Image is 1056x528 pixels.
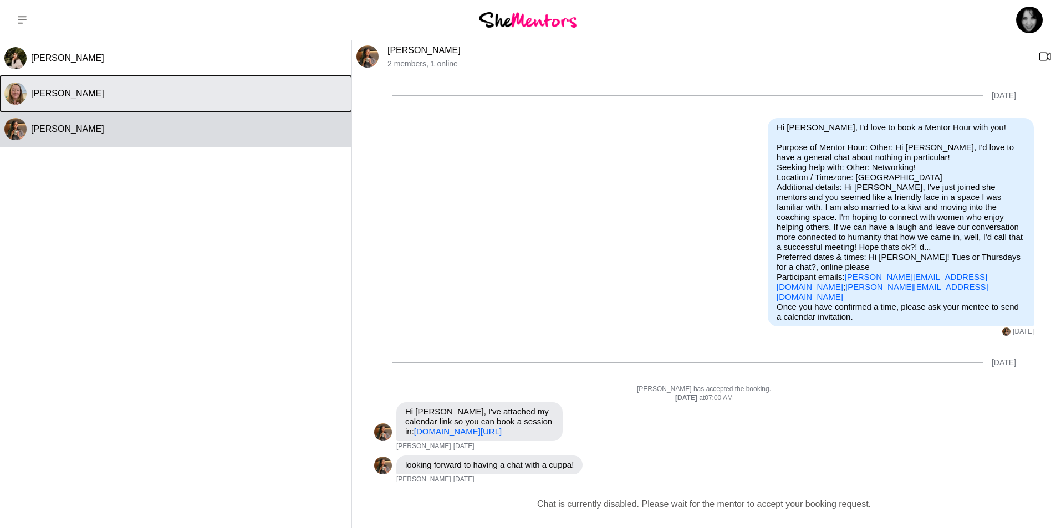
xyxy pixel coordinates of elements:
span: [PERSON_NAME] [31,53,104,63]
div: Amy Cunliffe [4,118,27,140]
img: A [374,457,392,474]
div: Amy Cunliffe [356,45,379,68]
div: Amy Cunliffe [374,457,392,474]
img: A [356,45,379,68]
span: [PERSON_NAME] [31,89,104,98]
a: [PERSON_NAME][EMAIL_ADDRESS][DOMAIN_NAME] [777,282,988,301]
time: 2025-09-10T21:00:31.200Z [453,475,475,484]
p: Once you have confirmed a time, please ask your mentee to send a calendar invitation. [777,302,1025,322]
div: [DATE] [992,358,1016,367]
p: Hi [PERSON_NAME], I'd love to book a Mentor Hour with you! [777,122,1025,132]
div: Katriona Li [4,47,27,69]
div: Tammy McCann [4,83,27,105]
a: [PERSON_NAME][EMAIL_ADDRESS][DOMAIN_NAME] [777,272,987,291]
div: [DATE] [992,91,1016,100]
img: A [374,423,392,441]
p: looking forward to having a chat with a cuppa! [405,460,574,470]
div: Amy Cunliffe [1002,327,1011,336]
img: T [4,83,27,105]
img: She Mentors Logo [479,12,577,27]
span: [PERSON_NAME] [396,475,451,484]
div: at 07:00 AM [374,394,1034,403]
img: K [4,47,27,69]
time: 2025-09-10T21:00:16.067Z [453,442,475,451]
p: 2 members , 1 online [387,59,1029,69]
a: [PERSON_NAME] [387,45,461,55]
span: [PERSON_NAME] [396,442,451,451]
img: A [1002,327,1011,336]
time: 2025-09-10T03:53:28.190Z [1013,327,1034,336]
div: Amy Cunliffe [374,423,392,441]
img: Donna English [1016,7,1043,33]
div: Chat is currently disabled. Please wait for the mentor to accept your booking request. [361,498,1047,511]
p: [PERSON_NAME] has accepted the booking. [374,385,1034,394]
span: [PERSON_NAME] [31,124,104,134]
strong: [DATE] [675,394,699,402]
p: Purpose of Mentor Hour: Other: Hi [PERSON_NAME], I'd love to have a general chat about nothing in... [777,142,1025,302]
p: Hi [PERSON_NAME], I've attached my calendar link so you can book a session in: [405,407,554,437]
img: A [4,118,27,140]
a: [DOMAIN_NAME][URL] [414,427,502,436]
